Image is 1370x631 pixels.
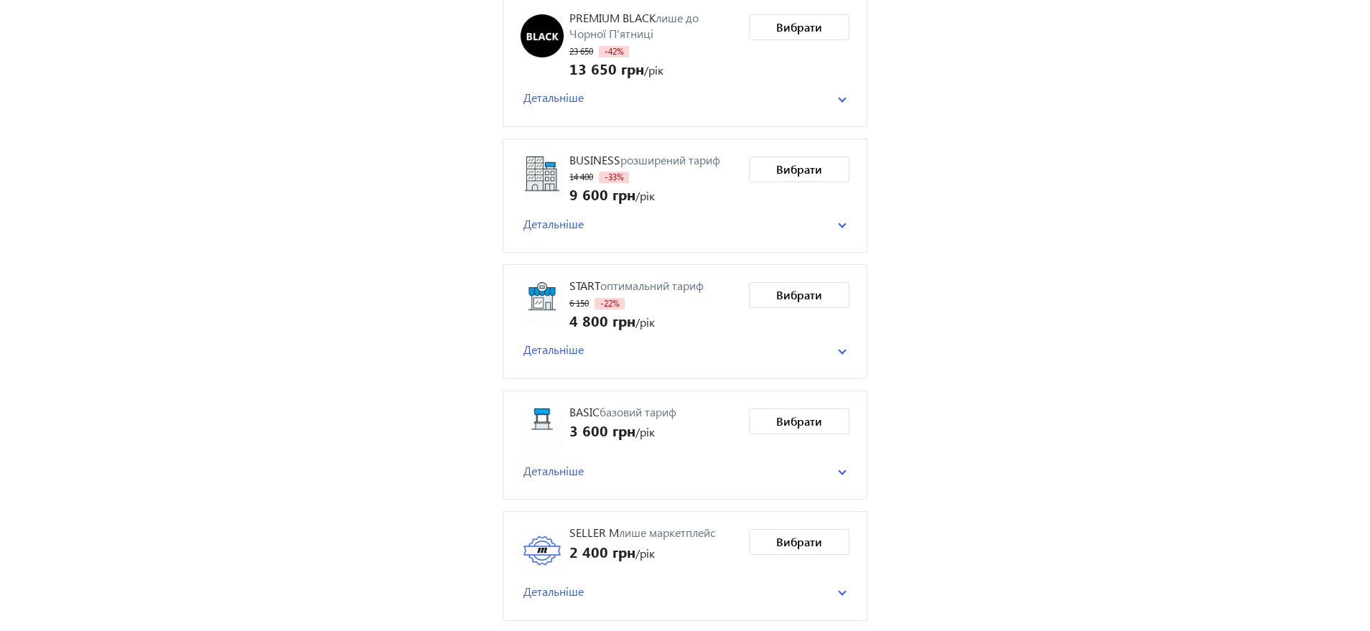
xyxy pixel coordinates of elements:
button: Вибрати [749,282,849,308]
div: /рік [569,58,737,78]
span: Вибрати [776,19,822,35]
span: -33% [599,172,629,183]
div: /рік [569,310,704,330]
span: 3 600 грн [569,420,635,440]
span: -42% [599,46,629,57]
span: 6 150 [569,298,589,309]
span: 4 800 грн [569,310,635,330]
span: лише до Чорної П'ятниці [569,10,699,41]
button: Вибрати [749,408,849,434]
span: Вибрати [776,287,822,303]
div: /рік [569,541,715,561]
img: Business [521,156,564,200]
span: 14 400 [569,172,593,182]
mat-expansion-panel-header: Детальніше [521,213,849,235]
mat-expansion-panel-header: Детальніше [521,581,849,602]
span: PREMIUM BLACK [569,10,656,25]
img: Basic [521,408,564,452]
span: Business [569,152,620,167]
span: Детальніше [523,463,584,479]
span: Детальніше [523,90,584,106]
img: PREMIUM BLACK [521,14,564,57]
img: Start [521,282,564,325]
span: Детальніше [523,216,584,232]
span: 9 600 грн [569,184,635,204]
span: 13 650 грн [569,58,644,78]
button: Вибрати [749,14,849,40]
div: /рік [569,184,720,204]
img: Seller M [521,529,564,572]
span: оптимальний тариф [600,278,704,293]
span: Basic [569,404,600,419]
mat-expansion-panel-header: Детальніше [521,87,849,108]
span: Seller M [569,525,619,540]
mat-expansion-panel-header: Детальніше [521,460,849,482]
span: розширений тариф [620,152,720,167]
button: Вибрати [749,529,849,555]
span: 2 400 грн [569,541,635,561]
span: 23 650 [569,46,593,57]
span: -22% [595,298,625,309]
mat-expansion-panel-header: Детальніше [521,339,849,360]
span: Детальніше [523,342,584,357]
span: Вибрати [776,162,822,177]
span: Детальніше [523,584,584,599]
div: /рік [569,420,676,440]
span: базовий тариф [600,404,676,419]
span: лише маркетплейс [619,525,715,540]
span: Вибрати [776,413,822,429]
button: Вибрати [749,156,849,182]
span: Вибрати [776,534,822,550]
span: Start [569,278,600,293]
